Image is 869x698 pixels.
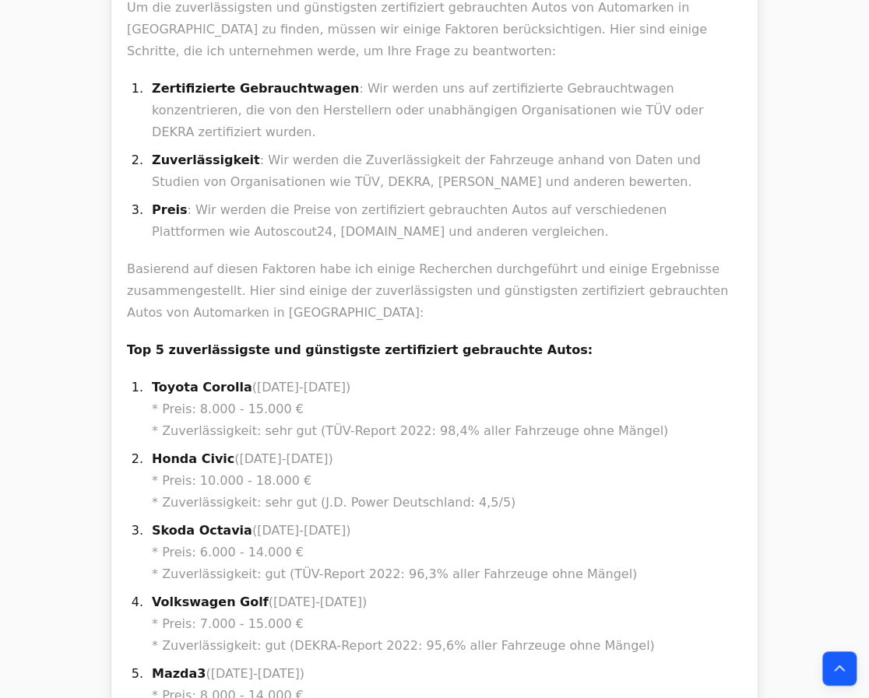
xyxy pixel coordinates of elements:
[152,81,359,96] strong: Zertifizierte Gebrauchtwagen
[127,342,593,357] strong: Top 5 zuverlässigste und günstigste zertifiziert gebrauchte Autos:
[152,595,269,609] strong: Volkswagen Golf
[822,651,857,686] button: Back to top
[147,377,742,442] li: ([DATE]-[DATE]) * Preis: 8.000 - 15.000 € * Zuverlässigkeit: sehr gut (TÜV-Report 2022: 98,4% all...
[147,591,742,657] li: ([DATE]-[DATE]) * Preis: 7.000 - 15.000 € * Zuverlässigkeit: gut (DEKRA-Report 2022: 95,6% aller ...
[147,448,742,514] li: ([DATE]-[DATE]) * Preis: 10.000 - 18.000 € * Zuverlässigkeit: sehr gut (J.D. Power Deutschland: 4...
[152,202,187,217] strong: Preis
[152,523,252,538] strong: Skoda Octavia
[147,149,742,193] li: : Wir werden die Zuverlässigkeit der Fahrzeuge anhand von Daten und Studien von Organisationen wi...
[127,258,742,324] p: Basierend auf diesen Faktoren habe ich einige Recherchen durchgeführt und einige Ergebnisse zusam...
[147,78,742,143] li: : Wir werden uns auf zertifizierte Gebrauchtwagen konzentrieren, die von den Herstellern oder una...
[147,199,742,243] li: : Wir werden die Preise von zertifiziert gebrauchten Autos auf verschiedenen Plattformen wie Auto...
[152,380,252,395] strong: Toyota Corolla
[152,153,260,167] strong: Zuverlässigkeit
[152,451,234,466] strong: Honda Civic
[152,666,206,681] strong: Mazda3
[147,520,742,585] li: ([DATE]-[DATE]) * Preis: 6.000 - 14.000 € * Zuverlässigkeit: gut (TÜV-Report 2022: 96,3% aller Fa...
